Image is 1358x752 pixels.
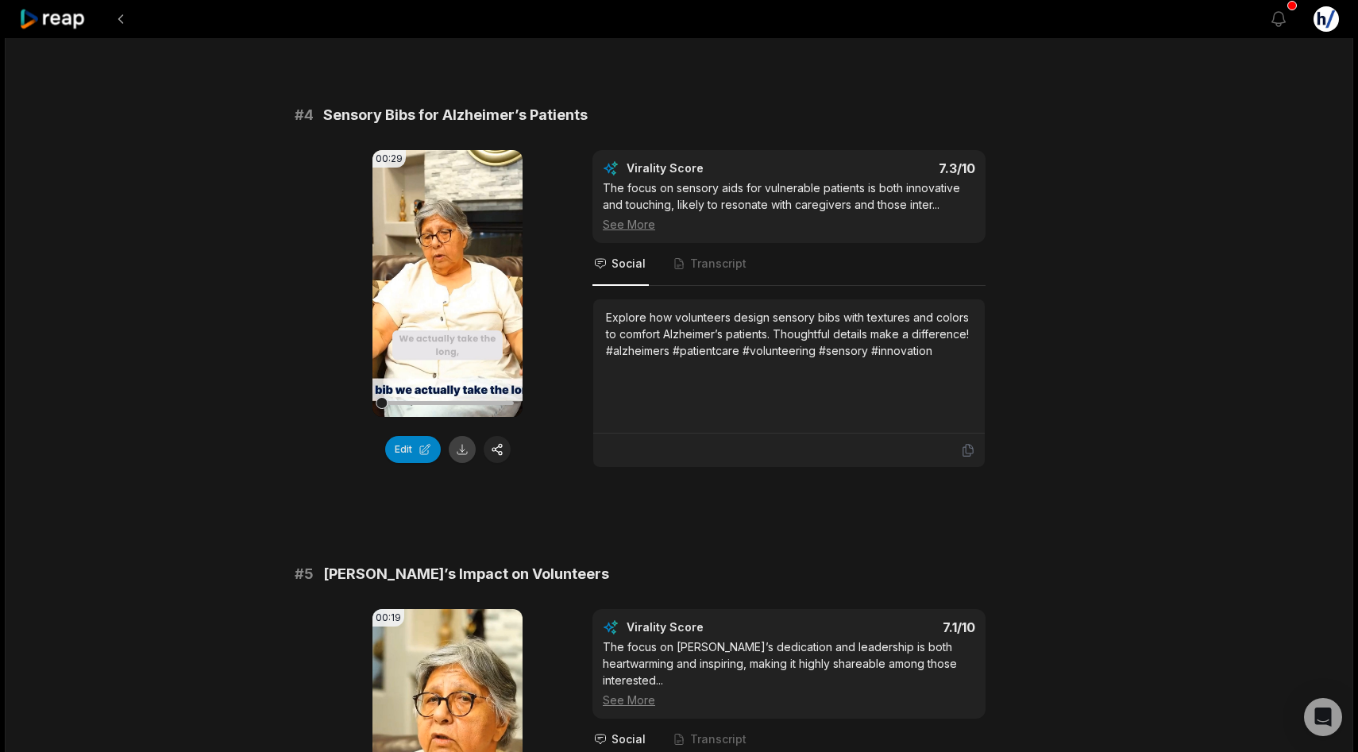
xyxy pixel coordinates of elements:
[295,563,314,585] span: # 5
[372,150,523,417] video: Your browser does not support mp4 format.
[690,731,747,747] span: Transcript
[611,256,646,272] span: Social
[603,692,975,708] div: See More
[1304,698,1342,736] div: Open Intercom Messenger
[611,731,646,747] span: Social
[295,104,314,126] span: # 4
[805,160,976,176] div: 7.3 /10
[603,216,975,233] div: See More
[606,309,972,359] div: Explore how volunteers design sensory bibs with textures and colors to comfort Alzheimer’s patien...
[603,179,975,233] div: The focus on sensory aids for vulnerable patients is both innovative and touching, likely to reso...
[385,436,441,463] button: Edit
[323,104,588,126] span: Sensory Bibs for Alzheimer’s Patients
[323,563,609,585] span: [PERSON_NAME]’s Impact on Volunteers
[690,256,747,272] span: Transcript
[603,638,975,708] div: The focus on [PERSON_NAME]’s dedication and leadership is both heartwarming and inspiring, making...
[627,619,797,635] div: Virality Score
[627,160,797,176] div: Virality Score
[592,243,986,286] nav: Tabs
[805,619,976,635] div: 7.1 /10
